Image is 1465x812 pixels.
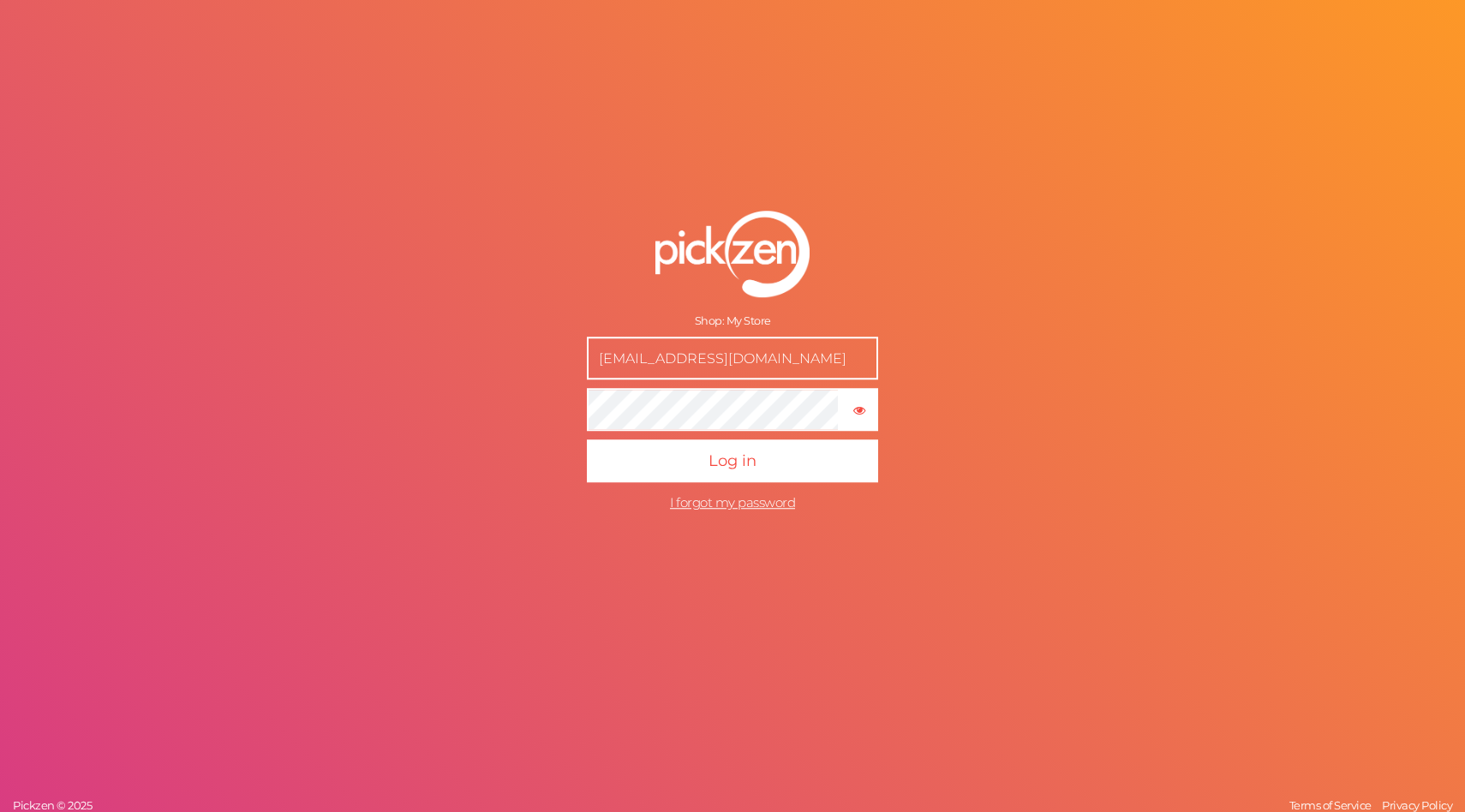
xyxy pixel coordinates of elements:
[655,211,810,298] img: pz-logo-white.png
[9,798,96,812] a: Pickzen © 2025
[709,452,756,471] span: Log in
[1289,798,1372,812] span: Terms of Service
[587,315,878,329] div: Shop: My Store
[1285,798,1376,812] a: Terms of Service
[1378,798,1456,812] a: Privacy Policy
[587,440,878,483] button: Log in
[587,337,878,380] input: E-mail
[670,495,795,511] a: I forgot my password
[1382,798,1452,812] span: Privacy Policy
